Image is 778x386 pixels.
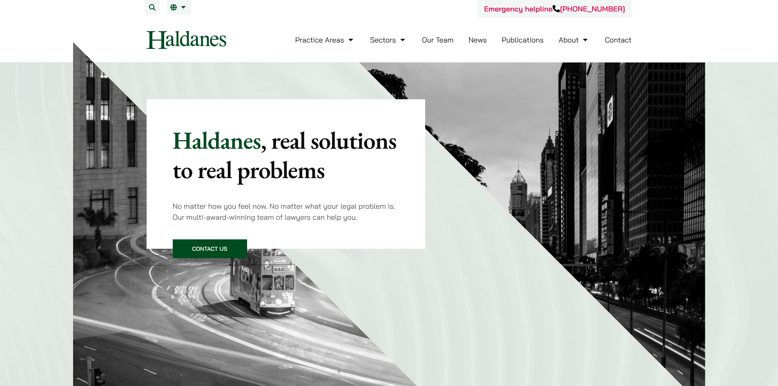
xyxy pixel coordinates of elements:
[422,35,453,45] a: Our Team
[173,201,399,223] p: No matter how you feel now. No matter what your legal problem is. Our multi-award-winning team of...
[295,35,355,45] a: Practice Areas
[173,124,397,185] mark: , real solutions to real problems
[147,31,226,49] img: Logo of Haldanes
[502,35,544,45] a: Publications
[173,239,247,258] a: Contact Us
[170,4,188,11] a: EN
[559,35,590,45] a: About
[605,35,632,45] a: Contact
[173,125,399,184] p: Haldanes
[370,35,407,45] a: Sectors
[468,35,487,45] a: News
[484,4,625,13] a: Emergency helpline[PHONE_NUMBER]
